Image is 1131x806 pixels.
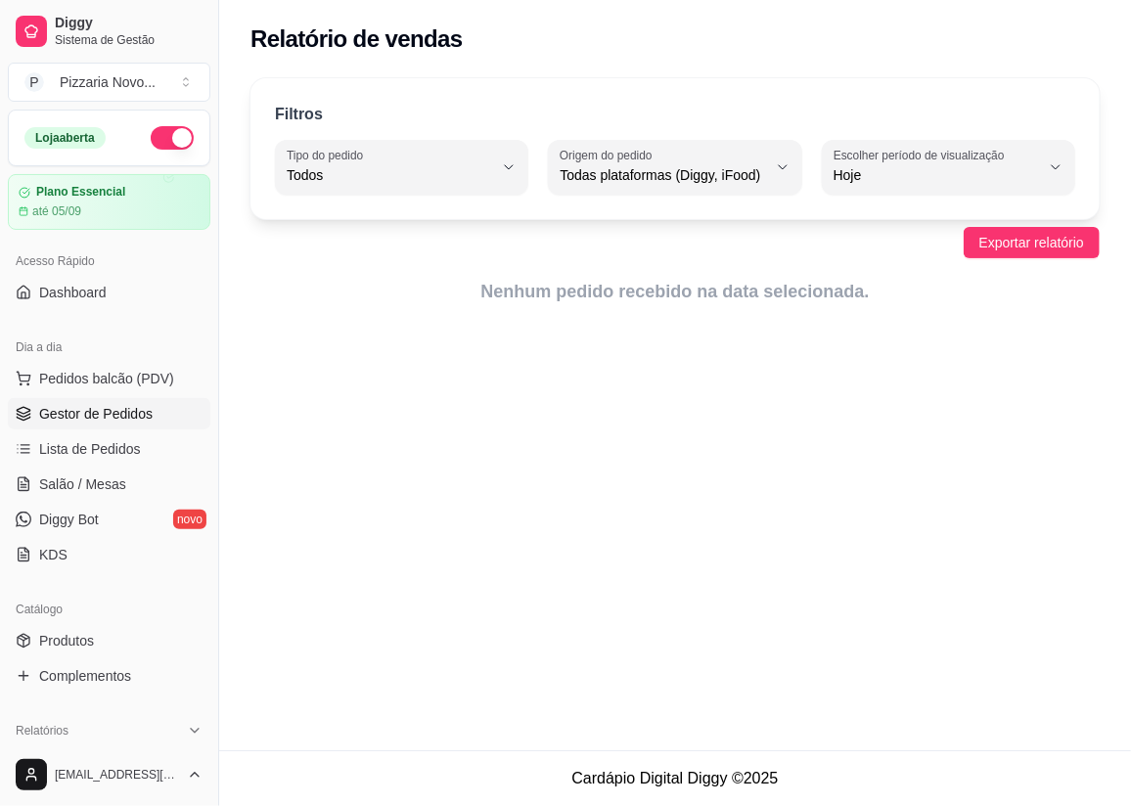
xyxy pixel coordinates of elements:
label: Tipo do pedido [287,147,370,163]
span: Dashboard [39,283,107,302]
div: Acesso Rápido [8,246,210,277]
a: DiggySistema de Gestão [8,8,210,55]
div: Pizzaria Novo ... [60,72,156,92]
span: Diggy Bot [39,510,99,529]
button: Tipo do pedidoTodos [275,140,528,195]
button: Select a team [8,63,210,102]
a: Produtos [8,625,210,656]
span: Complementos [39,666,131,686]
span: KDS [39,545,68,564]
a: Diggy Botnovo [8,504,210,535]
span: P [24,72,44,92]
a: Lista de Pedidos [8,433,210,465]
p: Filtros [275,103,323,126]
span: Diggy [55,15,203,32]
a: Gestor de Pedidos [8,398,210,429]
span: Lista de Pedidos [39,439,141,459]
a: KDS [8,539,210,570]
a: Dashboard [8,277,210,308]
div: Loja aberta [24,127,106,149]
article: Nenhum pedido recebido na data selecionada. [250,278,1100,305]
span: Gestor de Pedidos [39,404,153,424]
div: Catálogo [8,594,210,625]
a: Salão / Mesas [8,469,210,500]
label: Escolher período de visualização [834,147,1011,163]
a: Complementos [8,660,210,692]
button: Alterar Status [151,126,194,150]
span: Todos [287,165,493,185]
button: Exportar relatório [964,227,1100,258]
div: Dia a dia [8,332,210,363]
button: [EMAIL_ADDRESS][DOMAIN_NAME] [8,751,210,798]
span: Hoje [834,165,1040,185]
span: Salão / Mesas [39,474,126,494]
article: até 05/09 [32,203,81,219]
article: Plano Essencial [36,185,125,200]
h2: Relatório de vendas [250,23,463,55]
span: Todas plataformas (Diggy, iFood) [560,165,766,185]
span: Pedidos balcão (PDV) [39,369,174,388]
span: Sistema de Gestão [55,32,203,48]
a: Plano Essencialaté 05/09 [8,174,210,230]
button: Pedidos balcão (PDV) [8,363,210,394]
label: Origem do pedido [560,147,658,163]
button: Origem do pedidoTodas plataformas (Diggy, iFood) [548,140,801,195]
button: Escolher período de visualizaçãoHoje [822,140,1075,195]
footer: Cardápio Digital Diggy © 2025 [219,750,1131,806]
span: [EMAIL_ADDRESS][DOMAIN_NAME] [55,767,179,783]
span: Relatórios [16,723,68,739]
span: Produtos [39,631,94,650]
span: Exportar relatório [979,232,1084,253]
